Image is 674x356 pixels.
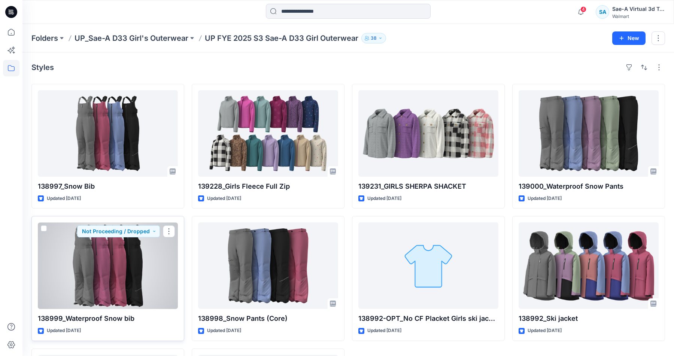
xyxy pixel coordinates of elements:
[38,181,178,192] p: 138997_Snow Bib
[371,34,377,42] p: 38
[31,33,58,43] a: Folders
[367,195,401,203] p: Updated [DATE]
[205,33,358,43] p: UP FYE 2025 S3 Sae-A D33 Girl Outerwear
[358,181,498,192] p: 139231_GIRLS SHERPA SHACKET
[38,222,178,309] a: 138999_Waterproof Snow bib
[38,313,178,324] p: 138999_Waterproof Snow bib
[519,181,659,192] p: 139000_Waterproof Snow Pants
[528,327,562,335] p: Updated [DATE]
[207,327,241,335] p: Updated [DATE]
[38,90,178,177] a: 138997_Snow Bib
[47,195,81,203] p: Updated [DATE]
[580,6,586,12] span: 4
[198,90,338,177] a: 139228_Girls Fleece Full Zip
[75,33,188,43] a: UP_Sae-A D33 Girl's Outerwear
[47,327,81,335] p: Updated [DATE]
[612,31,646,45] button: New
[367,327,401,335] p: Updated [DATE]
[519,90,659,177] a: 139000_Waterproof Snow Pants
[612,4,665,13] div: Sae-A Virtual 3d Team
[361,33,386,43] button: 38
[528,195,562,203] p: Updated [DATE]
[198,313,338,324] p: 138998_Snow Pants (Core)
[31,63,54,72] h4: Styles
[358,222,498,309] a: 138992-OPT_No CF Placket Girls ski jacket
[596,5,609,19] div: SA
[358,313,498,324] p: 138992-OPT_No CF Placket Girls ski jacket
[519,222,659,309] a: 138992_Ski jacket
[198,222,338,309] a: 138998_Snow Pants (Core)
[198,181,338,192] p: 139228_Girls Fleece Full Zip
[612,13,665,19] div: Walmart
[519,313,659,324] p: 138992_Ski jacket
[358,90,498,177] a: 139231_GIRLS SHERPA SHACKET
[207,195,241,203] p: Updated [DATE]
